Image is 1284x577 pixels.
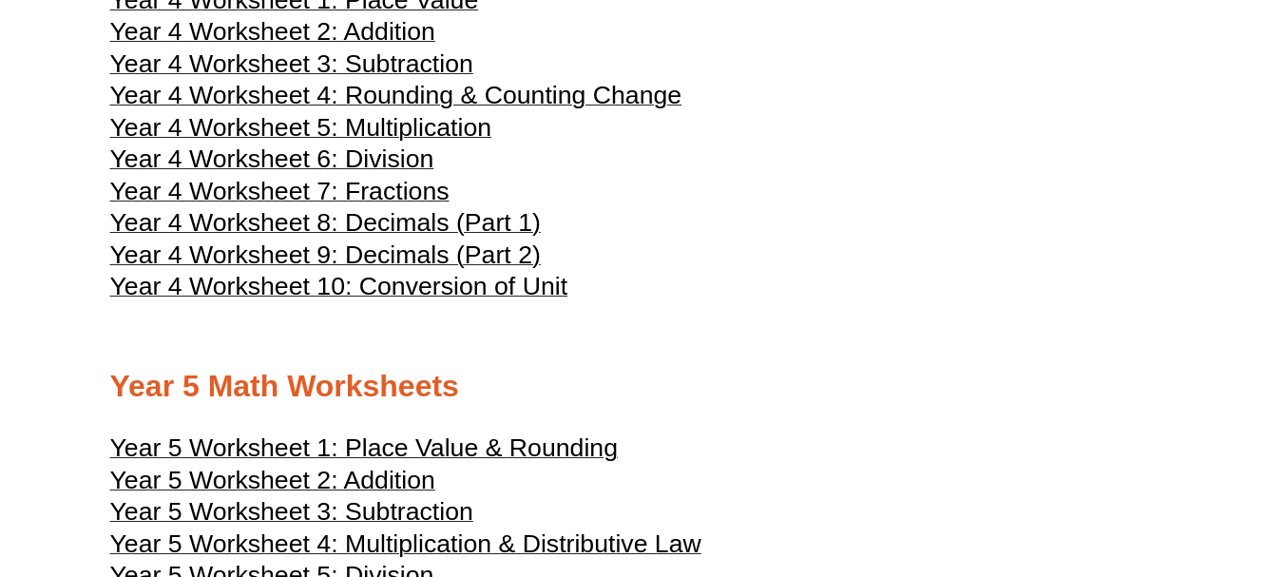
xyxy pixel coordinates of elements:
a: Year 4 Worksheet 9: Decimals (Part 2) [110,249,541,268]
span: Year 4 Worksheet 6: Division [110,144,434,173]
a: Year 4 Worksheet 8: Decimals (Part 1) [110,217,541,236]
span: Year 5 Worksheet 1: Place Value & Rounding [110,433,618,462]
span: Year 4 Worksheet 5: Multiplication [110,113,492,142]
span: Year 4 Worksheet 9: Decimals (Part 2) [110,240,541,269]
a: Year 4 Worksheet 10: Conversion of Unit [110,280,568,299]
iframe: Chat Widget [968,362,1284,577]
span: Year 4 Worksheet 8: Decimals (Part 1) [110,208,541,237]
span: Year 5 Worksheet 2: Addition [110,466,435,494]
h2: Year 5 Math Worksheets [110,367,1175,407]
a: Year 4 Worksheet 5: Multiplication [110,122,492,141]
span: Year 4 Worksheet 3: Subtraction [110,49,473,78]
span: Year 4 Worksheet 2: Addition [110,17,435,46]
a: Year 5 Worksheet 4: Multiplication & Distributive Law [110,538,701,557]
a: Year 4 Worksheet 3: Subtraction [110,58,473,77]
a: Year 4 Worksheet 7: Fractions [110,185,450,204]
span: Year 4 Worksheet 10: Conversion of Unit [110,272,568,300]
a: Year 4 Worksheet 2: Addition [110,26,435,45]
span: Year 5 Worksheet 3: Subtraction [110,497,473,526]
a: Year 4 Worksheet 6: Division [110,153,434,172]
a: Year 4 Worksheet 4: Rounding & Counting Change [110,89,682,108]
a: Year 5 Worksheet 3: Subtraction [110,506,473,525]
a: Year 5 Worksheet 1: Place Value & Rounding [110,442,618,461]
a: Year 5 Worksheet 2: Addition [110,474,435,493]
span: Year 4 Worksheet 4: Rounding & Counting Change [110,81,682,109]
span: Year 4 Worksheet 7: Fractions [110,177,450,205]
span: Year 5 Worksheet 4: Multiplication & Distributive Law [110,529,701,558]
